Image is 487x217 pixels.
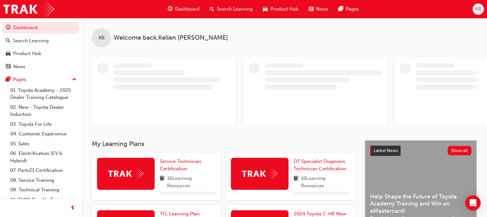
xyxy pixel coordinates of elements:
[3,74,79,85] button: Pages
[346,5,359,13] span: Pages
[8,102,79,119] a: 02. New - Toyota Dealer Induction
[338,5,343,13] span: pages-icon
[8,165,79,175] a: 07. Parts21 Certification
[70,204,75,212] span: prev-icon
[475,5,481,13] span: KB
[175,5,199,13] span: Dashboard
[72,76,77,84] span: up-icon
[160,175,165,189] span: book-icon
[6,77,11,83] span: pages-icon
[301,175,349,189] span: 16 Learning Resources
[294,158,349,172] a: DT Specialist Diagnosis Technician Certification
[160,158,215,172] a: Service Technician Certification
[99,34,105,42] span: KB
[270,5,298,13] span: Product Hub
[205,3,258,16] a: search-iconSearch Learning
[210,5,214,13] span: search-icon
[13,50,41,57] div: Product Hub
[160,211,199,217] span: TFL Learning Plan
[3,48,79,60] a: Product Hub
[167,175,215,189] span: 16 Learning Resources
[6,25,11,31] span: guage-icon
[3,35,79,47] a: Search Learning
[448,146,472,155] button: Show all
[3,2,54,16] img: Trak
[13,63,25,70] div: News
[92,140,354,148] h3: My Learning Plans
[304,3,333,16] a: news-iconNews
[3,61,79,73] a: News
[263,5,268,13] span: car-icon
[370,146,471,156] a: Latest NewsShow all
[114,34,228,42] span: Welcome back , Kellen [PERSON_NAME]
[333,3,364,16] a: pages-iconPages
[258,3,304,16] a: car-iconProduct Hub
[8,149,79,165] a: 06. Electrification (EV & Hybrid)
[163,3,205,16] a: guage-iconDashboard
[374,148,398,153] span: Latest News
[13,76,26,83] div: Pages
[465,195,481,211] div: Open Intercom Messenger
[242,169,277,179] img: Trak
[217,5,253,13] span: Search Learning
[309,5,313,13] span: news-icon
[8,195,79,205] a: 10. TUNE Rev-Up Training
[13,37,49,44] div: Search Learning
[6,64,11,70] span: news-icon
[8,185,79,195] a: 09. Technical Training
[8,175,79,185] a: 08. Service Training
[8,85,79,102] a: 01. Toyota Academy - 2025 Dealer Training Catalogue
[6,51,11,57] span: car-icon
[316,5,328,13] span: News
[8,119,79,129] a: 03. Toyota For Life
[168,5,173,13] span: guage-icon
[3,20,79,74] button: DashboardSearch LearningProduct HubNews
[3,22,79,34] a: Dashboard
[294,158,346,172] span: DT Specialist Diagnosis Technician Certification
[108,169,143,179] img: Trak
[294,175,298,189] span: book-icon
[6,38,10,44] span: search-icon
[370,193,471,215] span: Help Shape the Future of Toyota Academy Training and Win an eMastercard!
[8,129,79,139] a: 04. Customer Experience
[160,158,201,172] span: Service Technician Certification
[8,139,79,149] a: 05. Sales
[473,4,484,15] button: KB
